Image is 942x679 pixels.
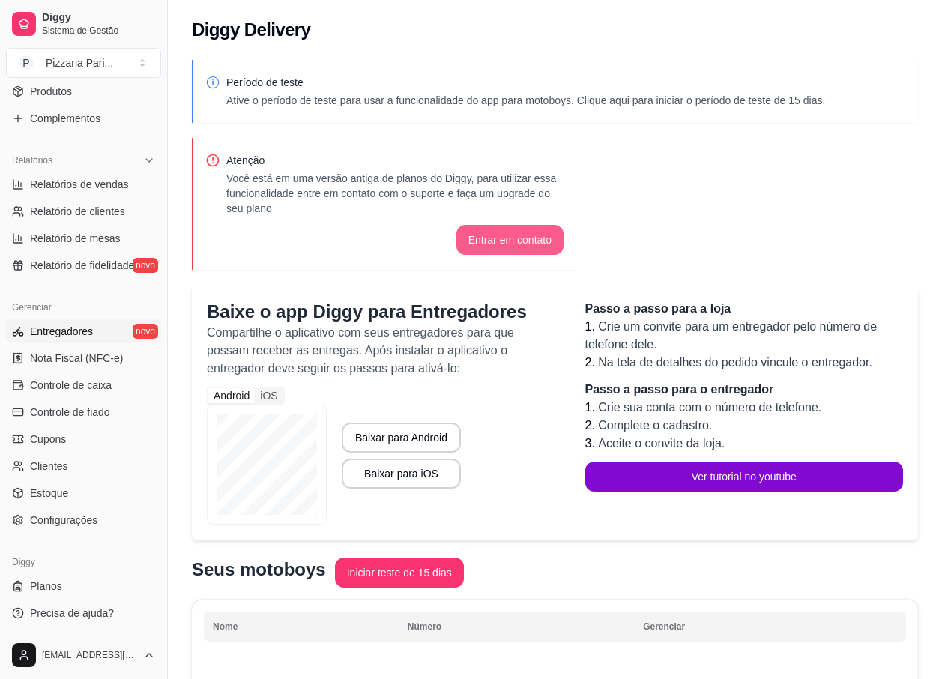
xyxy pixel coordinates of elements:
h2: Diggy Delivery [192,18,310,42]
th: Número [399,612,634,642]
div: Diggy [6,550,161,574]
p: Passo a passo para o entregador [585,381,904,399]
a: Clientes [6,454,161,478]
span: Sistema de Gestão [42,25,155,37]
span: Precisa de ajuda? [30,606,114,621]
p: Seus motoboys [192,558,326,582]
span: Clientes [30,459,68,474]
button: Ver tutorial no youtube [585,462,904,492]
li: 2. [585,417,904,435]
p: Ative o período de teste para usar a funcionalidade do app para motoboys. Clique aqui para inicia... [226,93,825,108]
a: Relatórios de vendas [6,172,161,196]
button: [EMAIL_ADDRESS][DOMAIN_NAME] [6,637,161,673]
span: P [19,55,34,70]
a: Controle de fiado [6,400,161,424]
li: 1. [585,399,904,417]
span: Na tela de detalhes do pedido vincule o entregador. [598,356,872,369]
a: Complementos [6,106,161,130]
span: Nota Fiscal (NFC-e) [30,351,123,366]
span: Controle de fiado [30,405,110,420]
p: Você está em uma versão antiga de planos do Diggy, para utilizar essa funcionalidade entre em con... [226,171,564,216]
a: Nota Fiscal (NFC-e) [6,346,161,370]
span: Cupons [30,432,66,447]
a: Controle de caixa [6,373,161,397]
th: Nome [204,612,399,642]
p: Passo a passo para a loja [585,300,904,318]
span: Relatórios de vendas [30,177,129,192]
span: Complementos [30,111,100,126]
button: Baixar para Android [342,423,461,453]
a: Configurações [6,508,161,532]
span: Planos [30,579,62,594]
th: Gerenciar [634,612,906,642]
p: Baixe o app Diggy para Entregadores [207,300,555,324]
a: Estoque [6,481,161,505]
li: 2. [585,354,904,372]
a: DiggySistema de Gestão [6,6,161,42]
span: Estoque [30,486,68,501]
span: Diggy [42,11,155,25]
span: Relatório de fidelidade [30,258,134,273]
a: Relatório de fidelidadenovo [6,253,161,277]
span: Complete o cadastro. [598,419,712,432]
a: Planos [6,574,161,598]
a: Entregadoresnovo [6,319,161,343]
button: Baixar para iOS [342,459,461,489]
a: Relatório de mesas [6,226,161,250]
p: Período de teste [226,75,825,90]
p: Compartilhe o aplicativo com seus entregadores para que possam receber as entregas. Após instalar... [207,324,555,378]
li: 1. [585,318,904,354]
p: Atenção [226,153,564,168]
span: Configurações [30,513,97,528]
span: Aceite o convite da loja. [598,437,725,450]
button: Iniciar teste de 15 dias [335,558,464,588]
a: Cupons [6,427,161,451]
a: Relatório de clientes [6,199,161,223]
li: 3. [585,435,904,453]
span: Entregadores [30,324,93,339]
span: Relatórios [12,154,52,166]
div: iOS [255,388,283,403]
span: Relatório de clientes [30,204,125,219]
a: Produtos [6,79,161,103]
span: [EMAIL_ADDRESS][DOMAIN_NAME] [42,649,137,661]
span: Crie um convite para um entregador pelo número de telefone dele. [585,320,878,351]
div: Android [208,388,255,403]
a: Precisa de ajuda? [6,601,161,625]
span: Relatório de mesas [30,231,121,246]
div: Gerenciar [6,295,161,319]
span: Crie sua conta com o número de telefone. [598,401,821,414]
button: Select a team [6,48,161,78]
div: Pizzaria Pari ... [46,55,113,70]
button: Entrar em contato [456,225,564,255]
span: Produtos [30,84,72,99]
span: Controle de caixa [30,378,112,393]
